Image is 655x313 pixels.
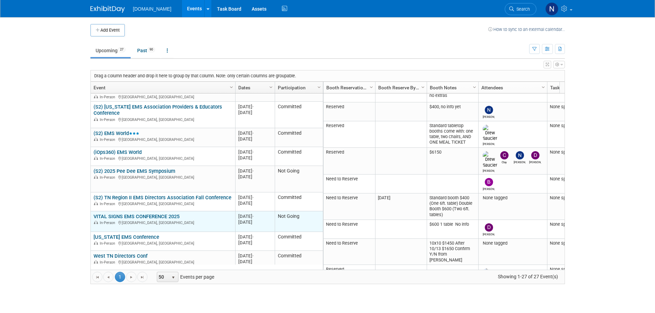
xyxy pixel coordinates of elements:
td: Need to Reserve [324,193,375,220]
a: Column Settings [267,82,275,92]
td: Reserved [324,102,375,121]
td: $600 1 table No info [427,220,478,239]
span: In-Person [100,137,117,142]
button: Add Event [90,24,125,36]
td: Not Going [275,166,323,192]
span: - [252,195,254,200]
div: [GEOGRAPHIC_DATA], [GEOGRAPHIC_DATA] [94,136,232,142]
td: Need to Reserve [324,220,375,239]
span: - [252,168,254,174]
span: Go to the last page [140,275,145,280]
img: Clay Terry [500,151,509,159]
div: [DATE] [238,130,272,136]
div: [DATE] [238,136,272,142]
div: None specified [550,241,586,246]
td: $6150 [427,148,478,175]
span: 90 [148,47,155,52]
td: Not Going [275,211,323,232]
td: 10x10 $1450 After 10/13 $1650 Confirm Y/N from [PERSON_NAME] [427,239,478,265]
span: In-Person [100,241,117,246]
img: In-Person Event [94,241,98,245]
span: 27 [118,47,125,52]
a: (S2) [US_STATE] EMS Association Providers & Educators Conference [94,104,222,116]
td: Reserved [324,148,375,175]
a: (S2) EMS World [94,130,139,136]
img: Drew Saucier [483,151,497,168]
span: In-Person [100,156,117,161]
td: Reserved [324,265,375,292]
img: Brian Lawless [485,178,493,186]
div: None specified [550,104,586,110]
div: Dave/Rob . [529,159,541,164]
td: Reserved [324,121,375,148]
a: How to sync to an external calendar... [488,27,565,32]
a: Column Settings [228,82,235,92]
div: None specified [550,195,586,201]
span: In-Person [100,221,117,225]
div: [GEOGRAPHIC_DATA], [GEOGRAPHIC_DATA] [94,94,232,100]
div: Drew Saucier [483,168,495,172]
div: [DATE] [238,253,272,259]
td: Committed [275,147,323,166]
span: [DOMAIN_NAME] [133,6,172,12]
img: Dave/Rob . [531,151,539,159]
span: Events per page [148,272,221,282]
div: [GEOGRAPHIC_DATA], [GEOGRAPHIC_DATA] [94,259,232,265]
img: In-Person Event [94,137,98,141]
a: VITAL SIGNS EMS CONFERENCE 2025 [94,213,179,220]
span: In-Person [100,175,117,180]
div: [GEOGRAPHIC_DATA], [GEOGRAPHIC_DATA] [94,220,232,225]
a: Go to the first page [92,272,102,282]
td: Need to Reserve [324,86,375,102]
a: Dates [238,82,270,93]
div: None specified [550,267,586,272]
img: Nicholas Fischer [545,2,558,15]
td: Committed [275,128,323,147]
span: - [252,253,254,258]
span: Column Settings [268,85,274,90]
div: [GEOGRAPHIC_DATA], [GEOGRAPHIC_DATA] [94,174,232,180]
div: [DATE] [238,240,272,246]
div: None specified [550,149,586,155]
a: Go to the next page [126,272,137,282]
a: Past90 [132,44,160,57]
div: [GEOGRAPHIC_DATA], [GEOGRAPHIC_DATA] [94,240,232,246]
img: In-Person Event [94,118,98,121]
span: Go to the first page [95,275,100,280]
span: - [252,131,254,136]
span: In-Person [100,118,117,122]
span: - [252,104,254,109]
div: Nicholas Fischer [483,114,495,119]
td: Committed [275,192,323,211]
div: None tagged [481,195,544,201]
a: (S2) 2025 Pee Dee EMS Symposium [94,168,175,174]
img: Nicholas Fischer [485,106,493,114]
div: [DATE] [238,234,272,240]
div: None tagged [481,241,544,246]
div: [DATE] [238,259,272,265]
a: Booth Notes [430,82,474,93]
span: In-Person [100,260,117,265]
div: [GEOGRAPHIC_DATA], [GEOGRAPHIC_DATA] [94,155,232,161]
img: In-Person Event [94,221,98,224]
td: [DATE] [375,193,427,220]
span: Column Settings [316,85,322,90]
td: Need to Reserve [324,239,375,265]
span: - [252,234,254,239]
div: Brian Lawless [483,186,495,191]
td: Committed [275,102,323,128]
img: Drew Saucier [483,268,497,285]
img: Dave/Rob . [485,223,493,232]
td: $750 - Standard Booth, no extras [427,86,478,102]
span: - [252,214,254,219]
div: None specified [550,222,586,227]
a: Booth Reservation Status [326,82,371,93]
div: [DATE] [238,104,272,110]
span: Column Settings [420,85,426,90]
td: Committed [275,251,323,270]
div: [DATE] [238,194,272,200]
div: [DATE] [238,213,272,219]
img: ExhibitDay [90,6,125,13]
div: Drew Saucier [483,141,495,146]
a: Column Settings [471,82,478,92]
